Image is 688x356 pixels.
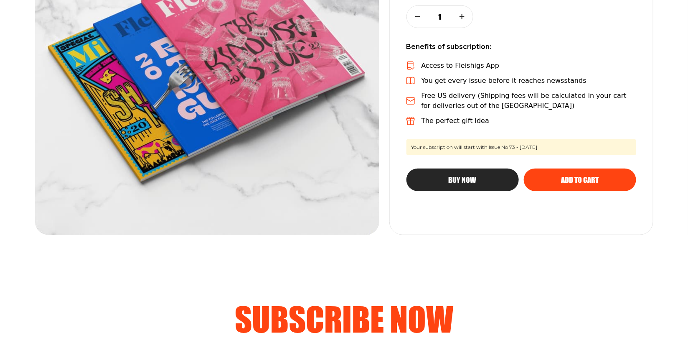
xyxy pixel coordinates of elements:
[524,169,636,191] button: Add to cart
[406,139,636,155] span: Your subscription will start with Issue No 73 - [DATE]
[421,116,490,126] p: The perfect gift idea
[421,91,636,111] p: Free US delivery (Shipping fees will be calculated in your cart for deliveries out of the [GEOGRA...
[434,12,445,21] p: 1
[421,76,586,86] p: You get every issue before it reaches newsstands
[421,61,500,71] p: Access to Fleishigs App
[561,176,599,184] span: Add to cart
[406,41,636,52] p: Benefits of subscription:
[60,302,628,336] h2: Subscribe now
